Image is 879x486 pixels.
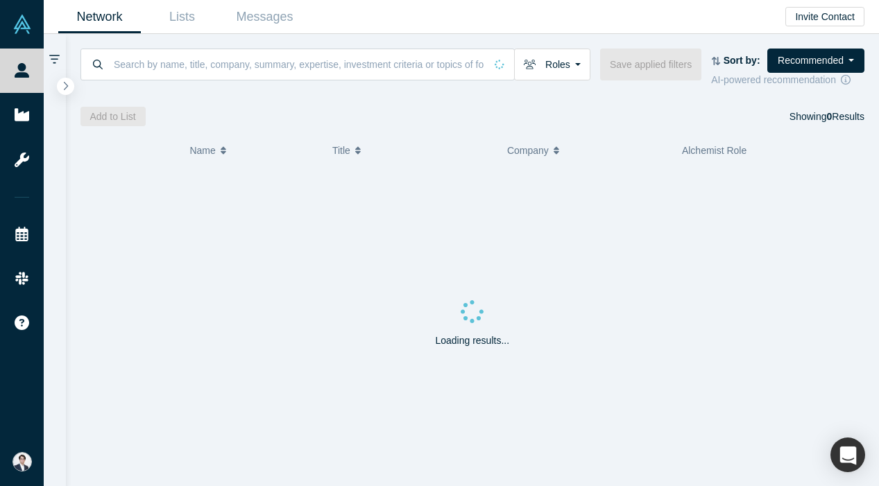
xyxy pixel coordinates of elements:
[767,49,864,73] button: Recommended
[514,49,590,80] button: Roles
[223,1,306,33] a: Messages
[12,15,32,34] img: Alchemist Vault Logo
[790,107,864,126] div: Showing
[80,107,146,126] button: Add to List
[141,1,223,33] a: Lists
[724,55,760,66] strong: Sort by:
[435,333,509,348] p: Loading results...
[600,49,701,80] button: Save applied filters
[189,136,215,165] span: Name
[189,136,318,165] button: Name
[682,145,746,156] span: Alchemist Role
[58,1,141,33] a: Network
[507,136,667,165] button: Company
[332,136,493,165] button: Title
[785,7,864,26] button: Invite Contact
[12,452,32,471] img: Eisuke Shimizu's Account
[827,111,833,122] strong: 0
[332,136,350,165] span: Title
[711,73,864,87] div: AI-powered recommendation
[507,136,549,165] span: Company
[827,111,864,122] span: Results
[112,48,485,80] input: Search by name, title, company, summary, expertise, investment criteria or topics of focus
